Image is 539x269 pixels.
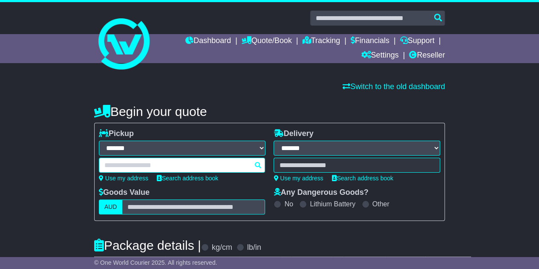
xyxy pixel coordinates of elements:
[332,175,393,182] a: Search address book
[94,104,445,119] h4: Begin your quote
[372,200,389,208] label: Other
[99,188,150,197] label: Goods Value
[343,82,445,91] a: Switch to the old dashboard
[400,34,434,49] a: Support
[284,200,293,208] label: No
[409,49,445,63] a: Reseller
[99,200,123,214] label: AUD
[99,129,134,139] label: Pickup
[310,200,355,208] label: Lithium Battery
[361,49,398,63] a: Settings
[94,238,201,252] h4: Package details |
[274,129,313,139] label: Delivery
[99,175,148,182] a: Use my address
[303,34,340,49] a: Tracking
[351,34,389,49] a: Financials
[242,34,292,49] a: Quote/Book
[274,188,368,197] label: Any Dangerous Goods?
[185,34,231,49] a: Dashboard
[247,243,261,252] label: lb/in
[94,259,217,266] span: © One World Courier 2025. All rights reserved.
[274,175,323,182] a: Use my address
[157,175,218,182] a: Search address book
[212,243,232,252] label: kg/cm
[99,158,265,173] typeahead: Please provide city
